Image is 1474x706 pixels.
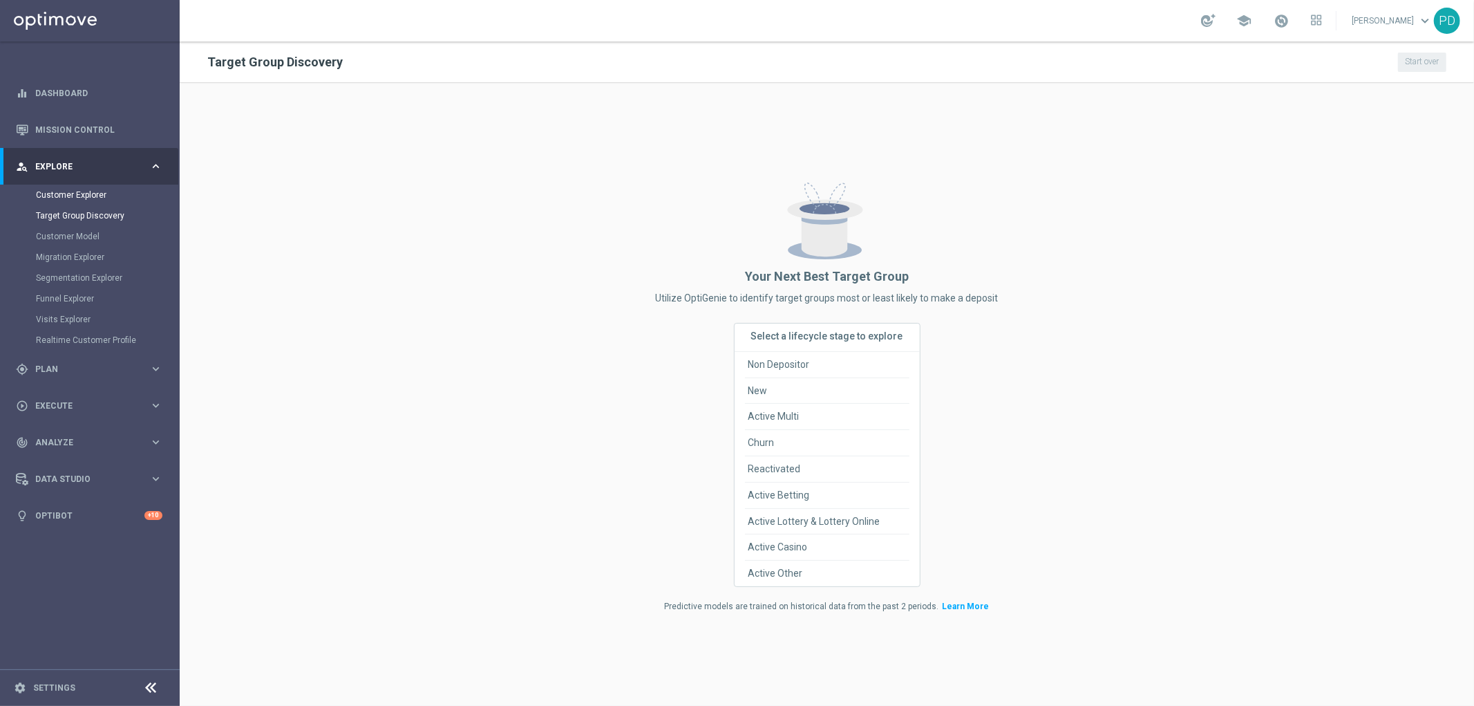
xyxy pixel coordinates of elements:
[1398,53,1446,72] button: Start over
[748,352,810,378] span: Non Depositor
[665,602,939,611] span: Predictive models are trained on historical data from the past 2 periods.
[35,162,149,171] span: Explore
[149,436,162,449] i: keyboard_arrow_right
[35,365,149,373] span: Plan
[15,161,163,172] button: person_search Explore keyboard_arrow_right
[36,247,178,268] div: Migration Explorer
[207,54,343,71] h2: Target Group Discovery
[36,309,178,330] div: Visits Explorer
[16,497,162,534] div: Optibot
[15,437,163,448] button: track_changes Analyze keyboard_arrow_right
[14,682,26,694] i: settings
[15,88,163,99] button: equalizer Dashboard
[1350,10,1434,31] a: [PERSON_NAME]keyboard_arrow_down
[748,430,775,456] span: Churn
[36,185,178,205] div: Customer Explorer
[15,510,163,521] button: lightbulb Optibot +10
[36,272,144,284] a: Segmentation Explorer
[35,438,149,447] span: Analyze
[748,404,800,429] span: Active Multi
[748,456,801,482] span: Reactivated
[36,335,144,346] a: Realtime Customer Profile
[16,160,28,173] i: person_search
[36,288,178,309] div: Funnel Explorer
[16,510,28,522] i: lightbulb
[751,331,903,342] span: Select a lifecycle stage to explore
[748,378,768,404] span: New
[36,205,178,226] div: Target Group Discovery
[943,602,990,611] a: Learn More
[15,400,163,411] button: play_circle_outline Execute keyboard_arrow_right
[16,473,149,485] div: Data Studio
[36,231,144,242] a: Customer Model
[16,111,162,148] div: Mission Control
[15,474,163,485] button: Data Studio keyboard_arrow_right
[149,472,162,485] i: keyboard_arrow_right
[16,400,149,412] div: Execute
[1236,13,1251,28] span: school
[16,363,149,375] div: Plan
[35,475,149,483] span: Data Studio
[35,402,149,410] span: Execute
[1434,8,1460,34] div: PD
[748,509,880,535] span: Active Lottery & Lottery Online
[16,87,28,100] i: equalizer
[16,160,149,173] div: Explore
[16,363,28,375] i: gps_fixed
[16,400,28,412] i: play_circle_outline
[36,293,144,304] a: Funnel Explorer
[35,75,162,111] a: Dashboard
[35,111,162,148] a: Mission Control
[15,364,163,375] button: gps_fixed Plan keyboard_arrow_right
[36,210,144,221] a: Target Group Discovery
[748,535,808,560] span: Active Casino
[15,124,163,136] button: Mission Control
[36,189,144,201] a: Customer Explorer
[149,160,162,173] i: keyboard_arrow_right
[35,497,144,534] a: Optibot
[16,75,162,111] div: Dashboard
[748,561,803,586] span: Active Other
[1417,13,1433,28] span: keyboard_arrow_down
[36,252,144,263] a: Migration Explorer
[656,292,999,304] span: Utilize OptiGenie to identify target groups most or least likely to make a deposit
[748,483,810,508] span: Active Betting
[745,271,909,283] span: Your Next Best Target Group
[36,330,178,351] div: Realtime Customer Profile
[33,684,75,692] a: Settings
[144,511,162,520] div: +10
[36,226,178,247] div: Customer Model
[149,399,162,412] i: keyboard_arrow_right
[36,268,178,288] div: Segmentation Explorer
[36,314,144,325] a: Visits Explorer
[16,436,28,449] i: track_changes
[149,362,162,375] i: keyboard_arrow_right
[16,436,149,449] div: Analyze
